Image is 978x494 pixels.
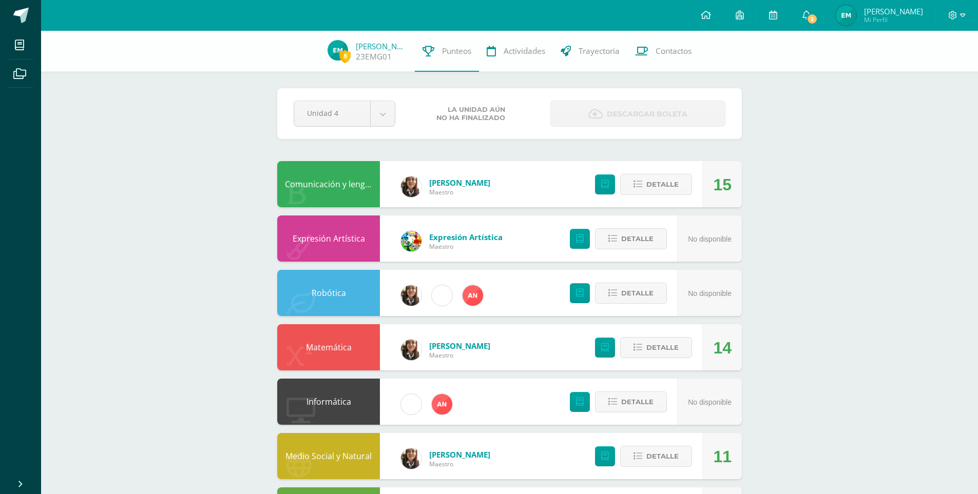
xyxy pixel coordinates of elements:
[339,50,351,63] span: 8
[463,285,483,306] img: 35a1f8cfe552b0525d1a6bbd90ff6c8c.png
[401,394,421,414] img: cae4b36d6049cd6b8500bd0f72497672.png
[656,46,692,56] span: Contactos
[442,46,471,56] span: Punteos
[429,449,490,460] span: [PERSON_NAME]
[436,106,505,122] span: La unidad aún no ha finalizado
[595,391,667,412] button: Detalle
[595,228,667,249] button: Detalle
[579,46,620,56] span: Trayectoria
[401,231,421,251] img: 159e24a6ecedfdf8f489544946a573f0.png
[401,340,421,360] img: 2000ab86f3df8f62229e1ec2f247c910.png
[277,215,380,262] div: Expresión Artística
[864,15,923,24] span: Mi Perfil
[432,285,452,306] img: cae4b36d6049cd6b8500bd0f72497672.png
[432,394,452,414] img: 35a1f8cfe552b0525d1a6bbd90ff6c8c.png
[620,337,692,358] button: Detalle
[479,31,553,72] a: Actividades
[864,6,923,16] span: [PERSON_NAME]
[621,229,654,248] span: Detalle
[713,433,732,480] div: 11
[688,398,732,406] span: No disponible
[713,162,732,208] div: 15
[277,324,380,370] div: Matemática
[429,177,490,188] span: [PERSON_NAME]
[620,174,692,195] button: Detalle
[277,270,380,316] div: Robótica
[401,285,421,306] img: 2000ab86f3df8f62229e1ec2f247c910.png
[415,31,479,72] a: Punteos
[646,338,679,357] span: Detalle
[294,101,395,126] a: Unidad 4
[429,232,503,242] span: Expresión Artística
[553,31,627,72] a: Trayectoria
[646,175,679,194] span: Detalle
[401,448,421,469] img: 2000ab86f3df8f62229e1ec2f247c910.png
[646,447,679,466] span: Detalle
[807,13,818,25] span: 2
[429,188,490,196] span: Maestro
[836,5,856,26] img: 8c14a80406261e4038450a0cddff8716.png
[429,341,490,351] span: [PERSON_NAME]
[401,176,421,197] img: 2000ab86f3df8f62229e1ec2f247c910.png
[607,102,687,127] span: Descargar boleta
[504,46,545,56] span: Actividades
[356,41,407,51] a: [PERSON_NAME]
[429,460,490,468] span: Maestro
[356,51,392,62] a: 23EMG01
[429,242,503,251] span: Maestro
[328,40,348,61] img: 8c14a80406261e4038450a0cddff8716.png
[621,392,654,411] span: Detalle
[688,235,732,243] span: No disponible
[429,351,490,360] span: Maestro
[621,284,654,303] span: Detalle
[688,289,732,298] span: No disponible
[627,31,699,72] a: Contactos
[277,161,380,207] div: Comunicación y lenguaje L.1
[277,433,380,479] div: Medio Social y Natural
[307,101,357,125] span: Unidad 4
[595,283,667,304] button: Detalle
[713,325,732,371] div: 14
[277,379,380,425] div: Informática
[620,446,692,467] button: Detalle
